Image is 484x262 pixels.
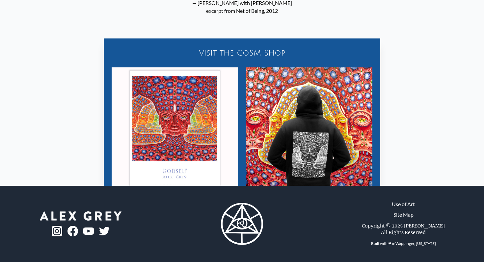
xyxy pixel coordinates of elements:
[393,211,414,219] a: Site Map
[108,42,376,63] a: Visit the CoSM Shop
[99,227,110,235] img: twitter-logo.png
[368,238,439,249] div: Built with ❤ in
[112,67,238,194] img: Godself - Poster
[246,67,372,194] img: Godself - Zip-Up Hoodie
[395,241,436,246] a: Wappinger, [US_STATE]
[83,227,94,235] img: youtube-logo.png
[362,223,445,229] div: Copyright © 2025 [PERSON_NAME]
[392,200,415,208] a: Use of Art
[67,226,78,236] img: fb-logo.png
[52,226,62,236] img: ig-logo.png
[381,229,426,236] div: All Rights Reserved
